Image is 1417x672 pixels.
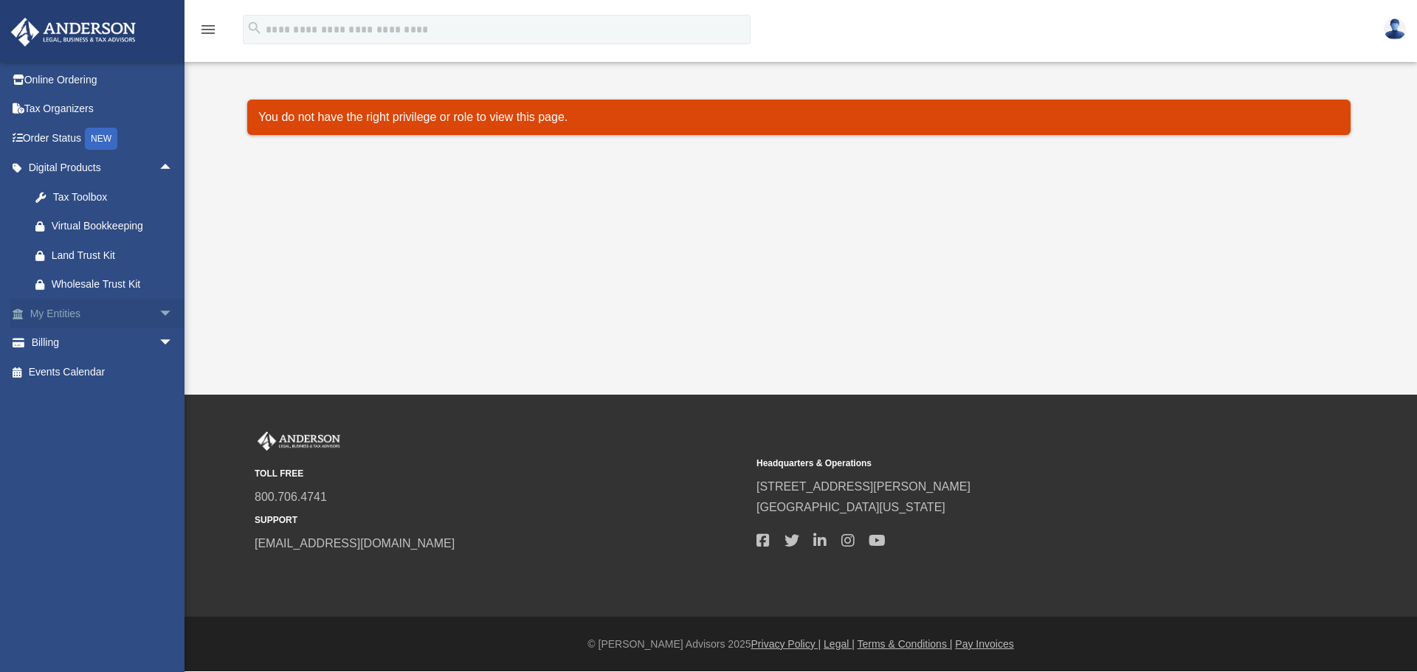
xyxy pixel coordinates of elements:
[21,270,196,299] a: Wholesale Trust Kit
[258,107,1340,128] p: You do not have the right privilege or role to view this page.
[824,638,855,650] a: Legal |
[85,128,117,150] div: NEW
[255,537,455,550] a: [EMAIL_ADDRESS][DOMAIN_NAME]
[52,217,177,235] div: Virtual Bookkeeping
[756,456,1248,471] small: Headquarters & Operations
[185,635,1417,654] div: © [PERSON_NAME] Advisors 2025
[52,246,177,265] div: Land Trust Kit
[159,153,188,184] span: arrow_drop_up
[199,26,217,38] a: menu
[10,65,196,94] a: Online Ordering
[255,513,746,528] small: SUPPORT
[52,188,177,207] div: Tax Toolbox
[159,328,188,358] span: arrow_drop_down
[756,501,945,513] a: [GEOGRAPHIC_DATA][US_STATE]
[255,491,327,503] a: 800.706.4741
[21,182,196,212] a: Tax Toolbox
[21,240,196,270] a: Land Trust Kit
[255,432,343,451] img: Anderson Advisors Platinum Portal
[10,94,196,124] a: Tax Organizers
[159,299,188,329] span: arrow_drop_down
[10,153,196,183] a: Digital Productsarrow_drop_up
[1384,18,1406,40] img: User Pic
[10,299,196,328] a: My Entitiesarrow_drop_down
[858,638,953,650] a: Terms & Conditions |
[21,212,196,241] a: Virtual Bookkeeping
[10,328,196,358] a: Billingarrow_drop_down
[955,638,1013,650] a: Pay Invoices
[751,638,821,650] a: Privacy Policy |
[199,21,217,38] i: menu
[10,357,196,387] a: Events Calendar
[52,275,177,294] div: Wholesale Trust Kit
[255,466,746,482] small: TOLL FREE
[756,480,970,493] a: [STREET_ADDRESS][PERSON_NAME]
[10,123,196,153] a: Order StatusNEW
[7,18,140,46] img: Anderson Advisors Platinum Portal
[246,20,263,36] i: search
